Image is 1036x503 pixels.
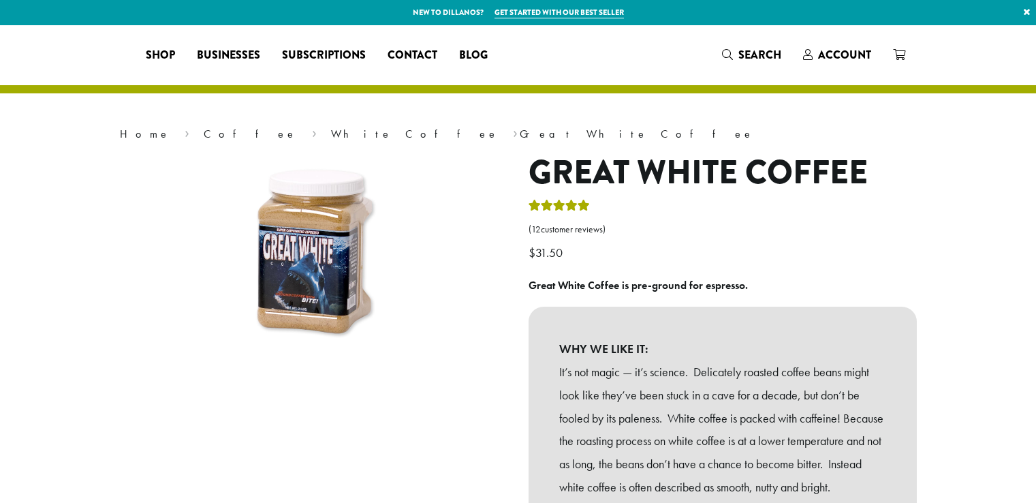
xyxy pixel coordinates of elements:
[738,47,781,63] span: Search
[529,245,566,260] bdi: 31.50
[312,121,317,142] span: ›
[818,47,871,63] span: Account
[120,127,170,141] a: Home
[559,361,886,499] p: It’s not magic — it’s science. Delicately roasted coffee beans might look like they’ve been stuck...
[711,44,792,66] a: Search
[331,127,499,141] a: White Coffee
[531,224,541,235] span: 12
[559,337,886,361] b: WHY WE LIKE IT:
[495,7,624,18] a: Get started with our best seller
[388,47,437,64] span: Contact
[529,245,535,260] span: $
[212,153,416,358] img: Great White Coffee
[459,47,488,64] span: Blog
[529,223,917,237] a: (12customer reviews)
[146,47,175,64] span: Shop
[204,127,297,141] a: Coffee
[197,47,260,64] span: Businesses
[529,278,748,292] b: Great White Coffee is pre-ground for espresso.
[529,153,917,193] h1: Great White Coffee
[529,198,590,218] div: Rated 5.00 out of 5
[282,47,366,64] span: Subscriptions
[135,44,186,66] a: Shop
[185,121,189,142] span: ›
[120,126,917,142] nav: Breadcrumb
[513,121,518,142] span: ›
